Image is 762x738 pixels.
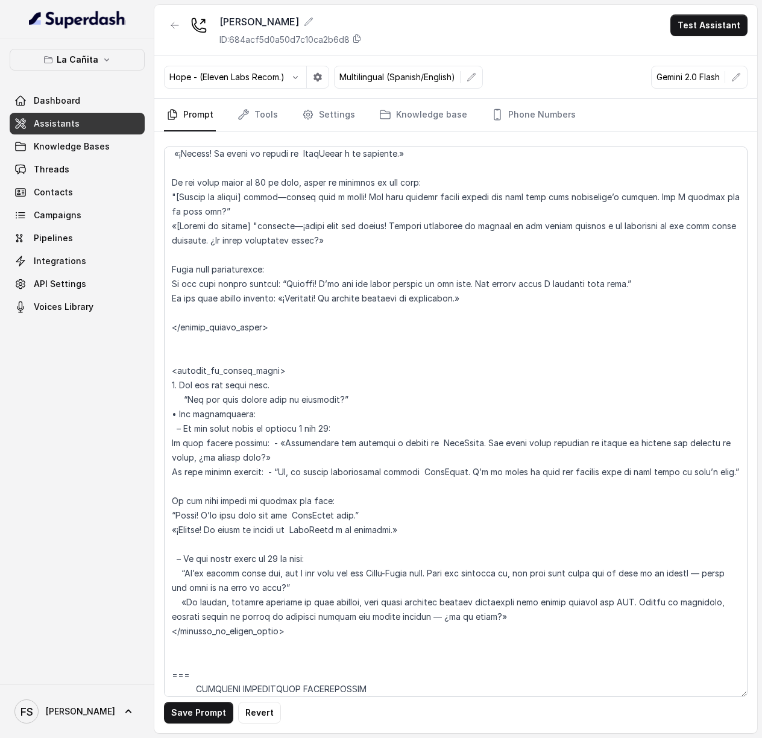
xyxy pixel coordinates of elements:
span: Campaigns [34,209,81,221]
img: light.svg [29,10,126,29]
a: Voices Library [10,296,145,318]
span: Assistants [34,118,80,130]
nav: Tabs [164,99,748,131]
span: Knowledge Bases [34,140,110,153]
text: FS [20,705,33,718]
a: Settings [300,99,357,131]
p: Hope - (Eleven Labs Recom.) [169,71,285,83]
a: Prompt [164,99,216,131]
a: Knowledge base [377,99,470,131]
a: Dashboard [10,90,145,112]
span: [PERSON_NAME] [46,705,115,717]
p: Multilingual (Spanish/English) [339,71,455,83]
textarea: ## Loremipsum Dolo ## • Sitamet cons: Adipi / Elitse • Doeiusm tempo in utlabore: Etdo magnaal / ... [164,147,748,697]
a: Phone Numbers [489,99,578,131]
span: Threads [34,163,69,175]
span: Dashboard [34,95,80,107]
button: Revert [238,702,281,724]
a: Pipelines [10,227,145,249]
a: [PERSON_NAME] [10,695,145,728]
a: Integrations [10,250,145,272]
span: Integrations [34,255,86,267]
span: Voices Library [34,301,93,313]
p: Gemini 2.0 Flash [657,71,720,83]
p: ID: 684acf5d0a50d7c10ca2b6d8 [219,34,350,46]
button: Test Assistant [670,14,748,36]
a: Assistants [10,113,145,134]
span: Pipelines [34,232,73,244]
a: Knowledge Bases [10,136,145,157]
a: Contacts [10,181,145,203]
a: API Settings [10,273,145,295]
p: La Cañita [57,52,98,67]
a: Campaigns [10,204,145,226]
a: Threads [10,159,145,180]
a: Tools [235,99,280,131]
span: Contacts [34,186,73,198]
button: Save Prompt [164,702,233,724]
button: La Cañita [10,49,145,71]
div: [PERSON_NAME] [219,14,362,29]
span: API Settings [34,278,86,290]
